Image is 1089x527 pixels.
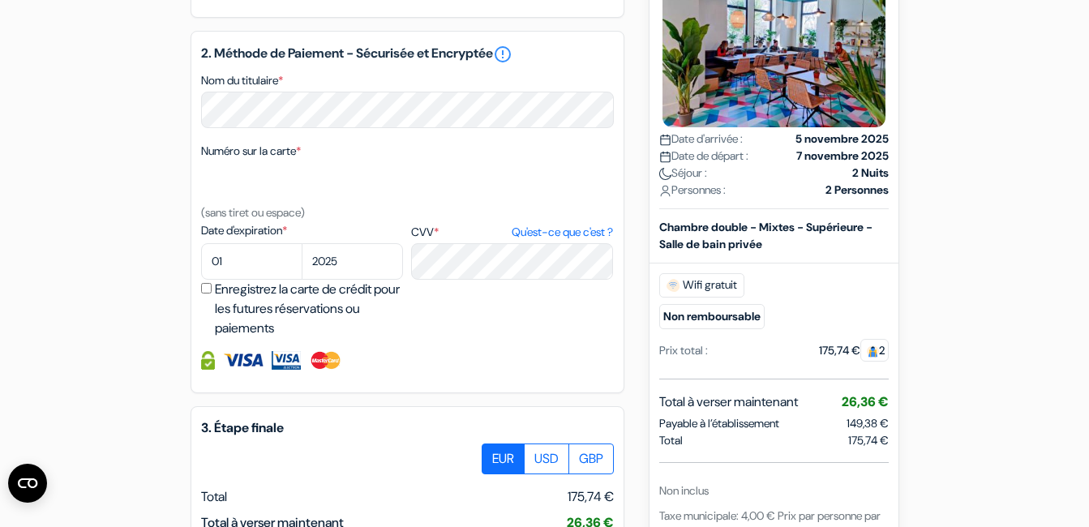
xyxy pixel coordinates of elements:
[659,184,671,196] img: user_icon.svg
[819,341,889,358] div: 175,74 €
[659,150,671,162] img: calendar.svg
[659,167,671,179] img: moon.svg
[659,130,743,147] span: Date d'arrivée :
[201,45,614,64] h5: 2. Méthode de Paiement - Sécurisée et Encryptée
[796,147,889,164] strong: 7 novembre 2025
[659,341,708,358] div: Prix total :
[659,219,872,251] b: Chambre double - Mixtes - Supérieure - Salle de bain privée
[795,130,889,147] strong: 5 novembre 2025
[659,133,671,145] img: calendar.svg
[659,147,748,164] span: Date de départ :
[215,280,408,338] label: Enregistrez la carte de crédit pour les futures réservations ou paiements
[524,443,569,474] label: USD
[201,205,305,220] small: (sans tiret ou espace)
[201,143,301,160] label: Numéro sur la carte
[568,443,614,474] label: GBP
[867,345,879,357] img: guest.svg
[411,224,613,241] label: CVV
[309,351,342,370] img: Master Card
[848,431,889,448] span: 175,74 €
[842,392,889,409] span: 26,36 €
[568,487,614,507] span: 175,74 €
[8,464,47,503] button: Ouvrir le widget CMP
[659,303,765,328] small: Non remboursable
[512,224,613,241] a: Qu'est-ce que c'est ?
[659,181,726,198] span: Personnes :
[847,415,889,430] span: 149,38 €
[493,45,512,64] a: error_outline
[659,431,683,448] span: Total
[667,278,680,291] img: free_wifi.svg
[201,72,283,89] label: Nom du titulaire
[825,181,889,198] strong: 2 Personnes
[201,420,614,435] h5: 3. Étape finale
[201,222,403,239] label: Date d'expiration
[223,351,264,370] img: Visa
[659,482,889,499] div: Non inclus
[860,338,889,361] span: 2
[659,272,744,297] span: Wifi gratuit
[201,488,227,505] span: Total
[272,351,301,370] img: Visa Electron
[659,164,707,181] span: Séjour :
[482,443,525,474] label: EUR
[659,414,779,431] span: Payable à l’établissement
[482,443,614,474] div: Basic radio toggle button group
[659,392,798,411] span: Total à verser maintenant
[852,164,889,181] strong: 2 Nuits
[201,351,215,370] img: Information de carte de crédit entièrement encryptée et sécurisée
